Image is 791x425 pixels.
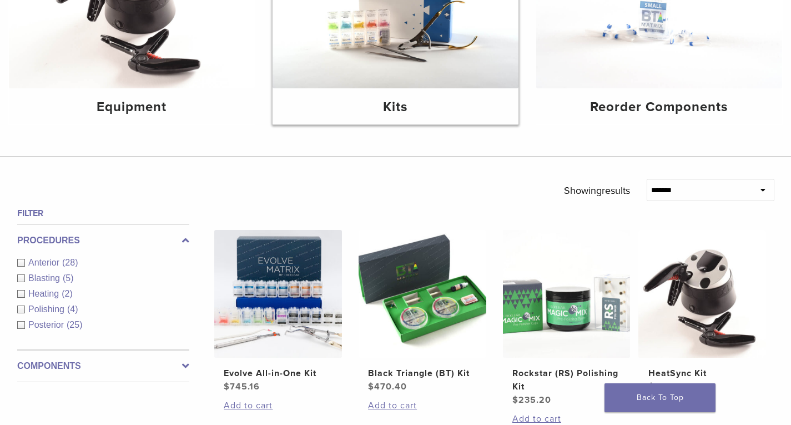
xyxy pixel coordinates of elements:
a: Evolve All-in-One KitEvolve All-in-One Kit $745.16 [214,230,342,393]
span: (5) [63,273,74,283]
span: Heating [28,289,62,298]
a: Rockstar (RS) Polishing KitRockstar (RS) Polishing Kit $235.20 [503,230,631,407]
span: Blasting [28,273,63,283]
h4: Reorder Components [545,97,773,117]
span: (28) [62,258,78,267]
h2: HeatSync Kit [648,367,757,380]
span: $ [512,394,518,406]
span: (2) [62,289,73,298]
h4: Filter [17,207,189,220]
label: Components [17,359,189,373]
h4: Kits [281,97,510,117]
h2: Evolve All-in-One Kit [224,367,332,380]
span: $ [368,381,374,392]
span: (4) [67,304,78,314]
span: $ [648,381,654,392]
span: $ [224,381,230,392]
label: Procedures [17,234,189,247]
bdi: 470.40 [368,381,407,392]
p: Showing results [564,179,630,202]
h2: Black Triangle (BT) Kit [368,367,476,380]
span: Polishing [28,304,67,314]
img: Rockstar (RS) Polishing Kit [503,230,631,358]
span: Posterior [28,320,67,329]
span: Anterior [28,258,62,267]
span: (25) [67,320,82,329]
h4: Equipment [18,97,246,117]
a: Add to cart: “Black Triangle (BT) Kit” [368,399,476,412]
a: Back To Top [604,383,716,412]
bdi: 745.16 [224,381,260,392]
img: Evolve All-in-One Kit [214,230,342,358]
bdi: 1,041.70 [648,381,692,392]
img: Black Triangle (BT) Kit [359,230,486,358]
a: Add to cart: “Evolve All-in-One Kit” [224,399,332,412]
h2: Rockstar (RS) Polishing Kit [512,367,621,393]
bdi: 235.20 [512,394,551,406]
a: Black Triangle (BT) KitBlack Triangle (BT) Kit $470.40 [359,230,486,393]
a: HeatSync KitHeatSync Kit $1,041.70 [638,230,766,393]
img: HeatSync Kit [638,230,766,358]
